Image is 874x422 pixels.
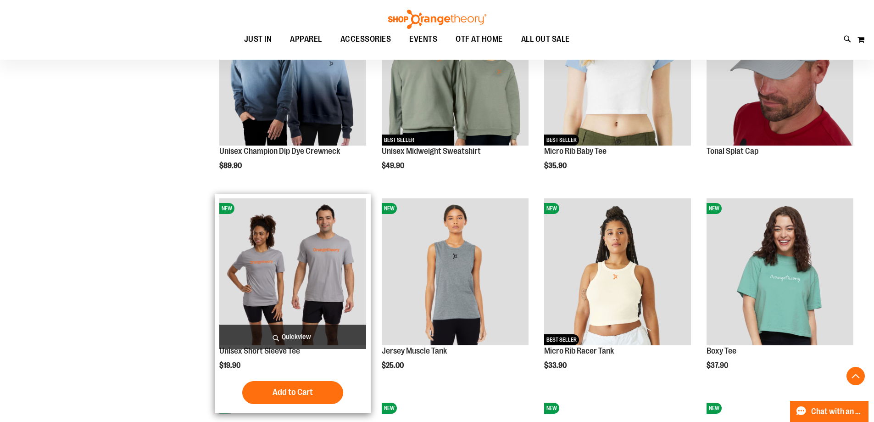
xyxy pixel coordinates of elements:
a: Micro Rib Racer Tank [544,346,614,355]
span: BEST SELLER [544,135,579,146]
a: Jersey Muscle TankNEW [382,198,529,347]
a: Micro Rib Racer TankNEWBEST SELLER [544,198,691,347]
span: $89.90 [219,162,243,170]
div: product [540,194,696,393]
a: Quickview [219,325,366,349]
a: Jersey Muscle Tank [382,346,447,355]
span: BEST SELLER [544,334,579,345]
div: product [215,194,371,413]
a: Unisex Midweight Sweatshirt [382,146,481,156]
span: $19.90 [219,361,242,370]
span: $49.90 [382,162,406,170]
span: $33.90 [544,361,568,370]
a: Unisex Champion Dip Dye Crewneck [219,146,340,156]
img: Unisex Short Sleeve Tee [219,198,366,345]
a: Tonal Splat Cap [707,146,758,156]
div: product [377,194,533,393]
span: JUST IN [244,29,272,50]
img: Shop Orangetheory [387,10,488,29]
button: Chat with an Expert [790,401,869,422]
span: ACCESSORIES [340,29,391,50]
span: NEW [707,403,722,414]
img: Boxy Tee [707,198,853,345]
button: Add to Cart [242,381,343,404]
span: Add to Cart [273,387,313,397]
a: Unisex Short Sleeve Tee [219,346,300,355]
span: $25.00 [382,361,405,370]
span: NEW [219,203,234,214]
span: Chat with an Expert [811,407,863,416]
span: $35.90 [544,162,568,170]
span: NEW [544,203,559,214]
span: EVENTS [409,29,437,50]
span: OTF AT HOME [456,29,503,50]
div: product [702,194,858,393]
span: NEW [707,203,722,214]
a: Boxy TeeNEW [707,198,853,347]
span: $37.90 [707,361,729,370]
span: NEW [382,203,397,214]
span: NEW [544,403,559,414]
span: NEW [382,403,397,414]
span: BEST SELLER [382,135,417,146]
img: Micro Rib Racer Tank [544,198,691,345]
span: APPAREL [290,29,322,50]
img: Jersey Muscle Tank [382,198,529,345]
a: Boxy Tee [707,346,736,355]
a: Unisex Short Sleeve TeeNEW [219,198,366,347]
span: ALL OUT SALE [521,29,570,50]
a: Micro Rib Baby Tee [544,146,607,156]
button: Back To Top [846,367,865,385]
